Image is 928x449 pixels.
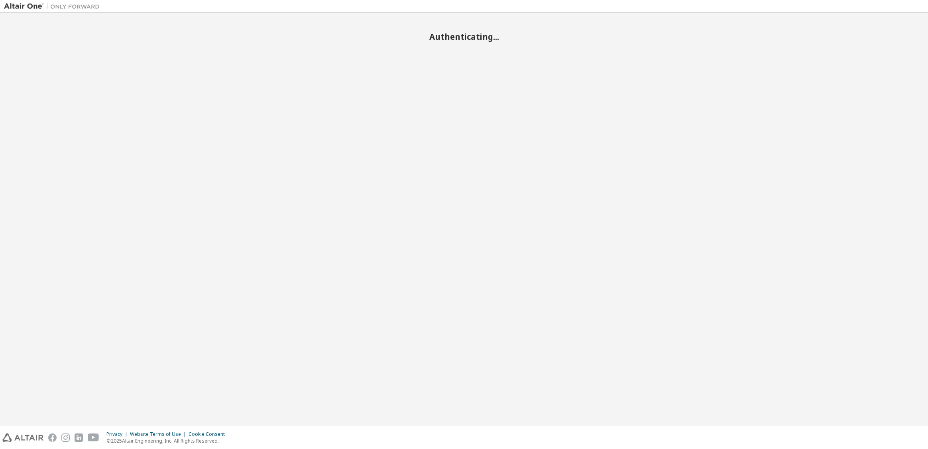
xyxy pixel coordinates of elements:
div: Cookie Consent [189,431,230,437]
img: altair_logo.svg [2,433,43,442]
img: instagram.svg [61,433,70,442]
div: Privacy [106,431,130,437]
img: Altair One [4,2,104,10]
img: linkedin.svg [75,433,83,442]
h2: Authenticating... [4,31,924,42]
img: facebook.svg [48,433,57,442]
p: © 2025 Altair Engineering, Inc. All Rights Reserved. [106,437,230,444]
div: Website Terms of Use [130,431,189,437]
img: youtube.svg [88,433,99,442]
